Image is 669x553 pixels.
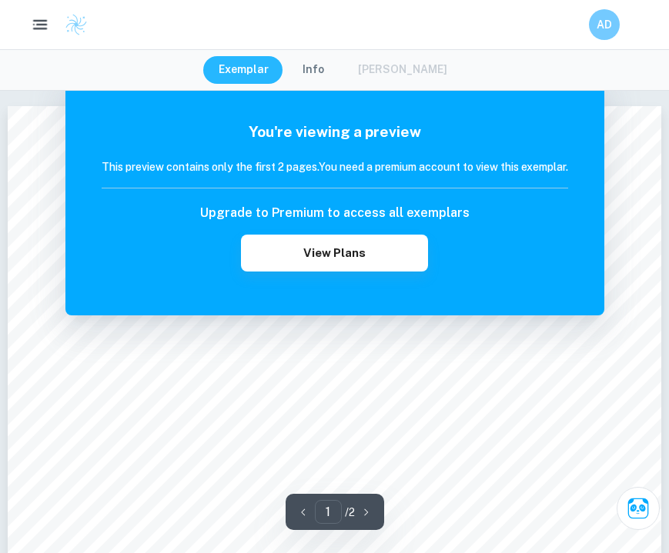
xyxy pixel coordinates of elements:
h6: Upgrade to Premium to access all exemplars [200,204,470,222]
h6: This preview contains only the first 2 pages. You need a premium account to view this exemplar. [102,158,568,175]
img: Clastify logo [65,13,88,36]
button: Ask Clai [617,487,660,530]
button: View Plans [241,235,427,272]
button: Info [287,56,340,84]
p: / 2 [345,504,355,521]
button: Exemplar [203,56,284,84]
h5: You're viewing a preview [102,121,568,143]
h6: AD [596,16,614,33]
button: AD [589,9,620,40]
a: Clastify logo [55,13,88,36]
